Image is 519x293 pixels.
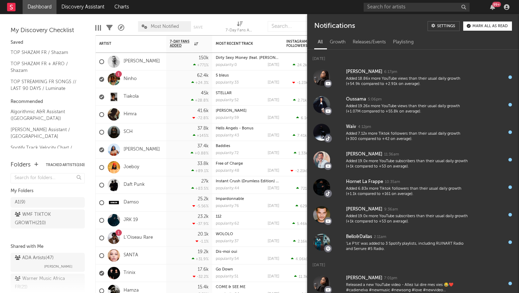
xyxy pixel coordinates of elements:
[197,73,209,78] div: 62.4k
[216,127,253,130] a: Hells Angels - Bonus
[300,205,307,208] span: 629
[124,182,145,188] a: Daft Punk
[293,63,322,67] div: ( )
[216,162,279,166] div: Free of Charge
[11,49,78,56] a: TOP SHAZAM FR / Shazam
[15,254,54,262] div: ADA Artists ( 47 )
[216,144,230,148] a: Baddies
[196,239,209,244] div: -1.1 %
[193,63,209,67] div: +771 %
[268,134,279,138] div: [DATE]
[124,270,135,276] a: Trinix
[201,179,209,184] div: 27k
[346,186,470,197] div: Added 6.83x more Tiktok followers than their usual daily growth (+1.1k compared to +161 on average).
[307,228,519,256] a: Bello&Dallas2:11am'Le P'tit' was added to 3 Spotify playlists, including RUINART Radio and Serrur...
[291,169,322,173] div: ( )
[124,200,139,206] a: Damso
[216,215,279,219] div: 112
[193,274,209,279] div: -32.2 %
[268,81,279,85] div: [DATE]
[197,144,209,148] div: 37.4k
[346,123,356,131] div: Waïv
[384,152,399,157] div: 11:36am
[11,78,78,92] a: TOP STREAMING FR SONGS // LAST 90 DAYS / Luminate
[296,116,322,120] div: ( )
[11,209,85,228] a: WMF TIKTOK GROWTH(210)
[216,197,279,201] div: Impardonnable
[374,234,386,240] div: 2:11am
[463,22,512,31] button: Mark all as read
[216,222,239,226] div: popularity: 62
[216,187,239,190] div: popularity: 44
[216,204,239,208] div: popularity: 76
[124,147,160,153] a: [PERSON_NAME]
[216,56,378,60] a: Dirty Sexy Money (feat. [PERSON_NAME] & French [US_STATE]) - [PERSON_NAME] Remix
[124,164,139,170] a: Joeboy
[301,116,311,120] span: 6.14k
[492,2,501,7] div: 99 +
[124,217,138,223] a: JRK 19
[11,243,85,251] div: Shared with Me
[298,152,308,155] span: 1.33k
[198,214,209,219] div: 23.2k
[216,197,244,201] a: Impardonnable
[293,98,322,103] div: ( )
[346,205,382,214] div: [PERSON_NAME]
[11,187,85,195] div: My Folders
[11,253,85,272] a: ADA Artists(47)[PERSON_NAME]
[15,198,25,207] div: A1 ( 9 )
[193,133,209,138] div: +145 %
[216,285,279,289] div: COME & SEE ME
[216,268,279,271] div: Go Down
[437,24,455,28] div: Settings
[307,146,519,173] a: [PERSON_NAME]11:36amAdded 19.0x more YouTube subscribers than their usual daily growth (+1k compa...
[307,201,519,228] a: [PERSON_NAME]9:36amAdded 19.0x more YouTube subscribers than their usual daily growth (+1k compar...
[296,204,322,208] div: ( )
[216,169,239,173] div: popularity: 48
[299,275,308,279] span: 11.3k
[326,36,349,48] div: Growth
[294,151,322,155] div: ( )
[216,109,279,113] div: LIL WAYNE
[118,18,124,38] div: A&R Pipeline
[490,4,495,10] button: 99+
[216,162,243,166] a: Free of Charge
[216,91,232,95] a: STELLAR
[297,134,307,138] span: 7.41k
[199,56,209,60] div: 150k
[11,98,85,106] div: Recommended
[346,131,470,142] div: Added 7.12x more Tiktok followers than their usual daily growth (+300 compared to +42 on average).
[201,91,209,96] div: 45k
[307,50,519,63] div: [DATE]
[46,163,85,167] button: Tracked Artists(150)
[268,169,279,173] div: [DATE]
[295,169,306,173] span: -2.21k
[216,116,239,120] div: popularity: 59
[293,133,322,138] div: ( )
[216,232,279,236] div: WOLOLO
[216,42,269,46] div: Most Recent Track
[197,109,209,113] div: 41.6k
[346,159,470,170] div: Added 19.0x more YouTube subscribers than their usual daily growth (+1k compared to +53 on average).
[384,207,398,212] div: 9:36am
[268,275,279,279] div: [DATE]
[216,144,279,148] div: Baddies
[296,186,322,191] div: ( )
[216,239,239,243] div: popularity: 37
[268,239,279,243] div: [DATE]
[307,63,519,91] a: [PERSON_NAME]6:17pmAdded 18.86x more YouTube views than their usual daily growth (+54.9k compared...
[216,268,233,271] a: Go Down
[11,60,78,74] a: TOP SHAZAM FR + AFRO / Shazam
[216,179,279,183] div: Instant Crush (Drumless Edition) (feat. Julian Casablancas)
[170,39,192,48] span: 7-Day Fans Added
[191,186,209,191] div: +83.5 %
[298,99,307,103] span: 2.71k
[297,63,307,67] span: 24.2k
[216,63,237,67] div: popularity: 0
[268,63,279,67] div: [DATE]
[11,161,31,169] div: Folders
[124,94,139,100] a: Tiakola
[307,173,519,201] a: Hornet La Frappe10:35amAdded 6.83x more Tiktok followers than their usual daily growth (+1.1k com...
[307,118,519,146] a: Waïv4:12pmAdded 7.12x more Tiktok followers than their usual daily growth (+300 compared to +42 o...
[197,126,209,131] div: 37.8k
